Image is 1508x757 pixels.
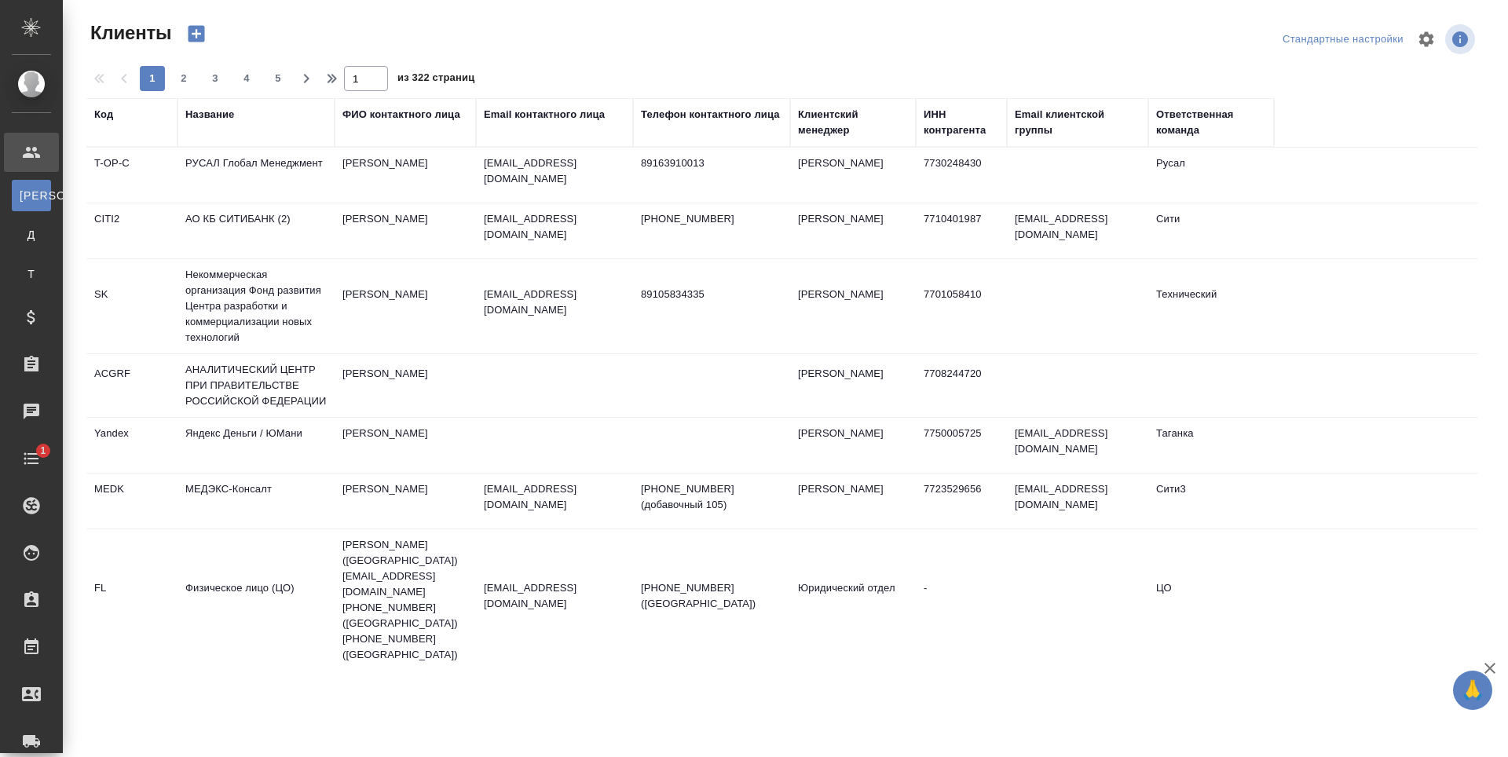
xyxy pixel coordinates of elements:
span: 1 [31,443,55,459]
td: MEDK [86,474,178,528]
td: 7730248430 [916,148,1007,203]
div: Название [185,107,234,123]
p: [EMAIL_ADDRESS][DOMAIN_NAME] [484,287,625,318]
span: [PERSON_NAME] [20,188,43,203]
td: Физическое лицо (ЦО) [178,572,335,627]
td: Яндекс Деньги / ЮМани [178,418,335,473]
td: Юридический отдел [790,572,916,627]
span: 2 [171,71,196,86]
button: Создать [178,20,215,47]
td: 7710401987 [916,203,1007,258]
p: 89105834335 [641,287,782,302]
div: Телефон контактного лица [641,107,780,123]
td: АНАЛИТИЧЕСКИЙ ЦЕНТР ПРИ ПРАВИТЕЛЬСТВЕ РОССИЙСКОЙ ФЕДЕРАЦИИ [178,354,335,417]
td: ACGRF [86,358,178,413]
p: 89163910013 [641,155,782,171]
div: ФИО контактного лица [342,107,460,123]
td: Сити3 [1148,474,1274,528]
td: [PERSON_NAME] ([GEOGRAPHIC_DATA]) [EMAIL_ADDRESS][DOMAIN_NAME] [PHONE_NUMBER] ([GEOGRAPHIC_DATA])... [335,529,476,671]
td: [EMAIL_ADDRESS][DOMAIN_NAME] [1007,203,1148,258]
td: [PERSON_NAME] [790,148,916,203]
td: [PERSON_NAME] [335,474,476,528]
p: [EMAIL_ADDRESS][DOMAIN_NAME] [484,155,625,187]
button: 4 [234,66,259,91]
td: 7701058410 [916,279,1007,334]
span: 4 [234,71,259,86]
td: [PERSON_NAME] [790,203,916,258]
div: Email контактного лица [484,107,605,123]
td: [PERSON_NAME] [335,358,476,413]
p: [PHONE_NUMBER] ([GEOGRAPHIC_DATA]) [641,580,782,612]
span: Клиенты [86,20,171,46]
p: [PHONE_NUMBER] [641,211,782,227]
td: [PERSON_NAME] [790,358,916,413]
div: Клиентский менеджер [798,107,908,138]
button: 🙏 [1453,671,1492,710]
span: 🙏 [1459,674,1486,707]
td: [PERSON_NAME] [335,279,476,334]
td: [EMAIL_ADDRESS][DOMAIN_NAME] [1007,418,1148,473]
td: [PERSON_NAME] [790,474,916,528]
div: Ответственная команда [1156,107,1266,138]
span: Посмотреть информацию [1445,24,1478,54]
span: из 322 страниц [397,68,474,91]
a: Т [12,258,51,290]
span: Т [20,266,43,282]
td: [PERSON_NAME] [790,418,916,473]
td: - [916,572,1007,627]
p: [EMAIL_ADDRESS][DOMAIN_NAME] [484,211,625,243]
td: АО КБ СИТИБАНК (2) [178,203,335,258]
td: FL [86,572,178,627]
button: 2 [171,66,196,91]
p: [EMAIL_ADDRESS][DOMAIN_NAME] [484,481,625,513]
td: 7750005725 [916,418,1007,473]
p: [EMAIL_ADDRESS][DOMAIN_NAME] [484,580,625,612]
div: Email клиентской группы [1015,107,1140,138]
td: [PERSON_NAME] [790,279,916,334]
div: Код [94,107,113,123]
a: Д [12,219,51,251]
td: T-OP-C [86,148,178,203]
td: 7723529656 [916,474,1007,528]
td: Таганка [1148,418,1274,473]
td: [PERSON_NAME] [335,418,476,473]
span: Настроить таблицу [1407,20,1445,58]
td: [PERSON_NAME] [335,148,476,203]
td: Сити [1148,203,1274,258]
td: [EMAIL_ADDRESS][DOMAIN_NAME] [1007,474,1148,528]
span: 3 [203,71,228,86]
td: CITI2 [86,203,178,258]
td: РУСАЛ Глобал Менеджмент [178,148,335,203]
div: ИНН контрагента [924,107,999,138]
span: 5 [265,71,291,86]
td: Технический [1148,279,1274,334]
td: МЕДЭКС-Консалт [178,474,335,528]
td: Русал [1148,148,1274,203]
a: 1 [4,439,59,478]
button: 3 [203,66,228,91]
a: [PERSON_NAME] [12,180,51,211]
td: SK [86,279,178,334]
td: [PERSON_NAME] [335,203,476,258]
div: split button [1279,27,1407,52]
button: 5 [265,66,291,91]
span: Д [20,227,43,243]
td: 7708244720 [916,358,1007,413]
td: ЦО [1148,572,1274,627]
p: [PHONE_NUMBER] (добавочный 105) [641,481,782,513]
td: Yandex [86,418,178,473]
td: Некоммерческая организация Фонд развития Центра разработки и коммерциализации новых технологий [178,259,335,353]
